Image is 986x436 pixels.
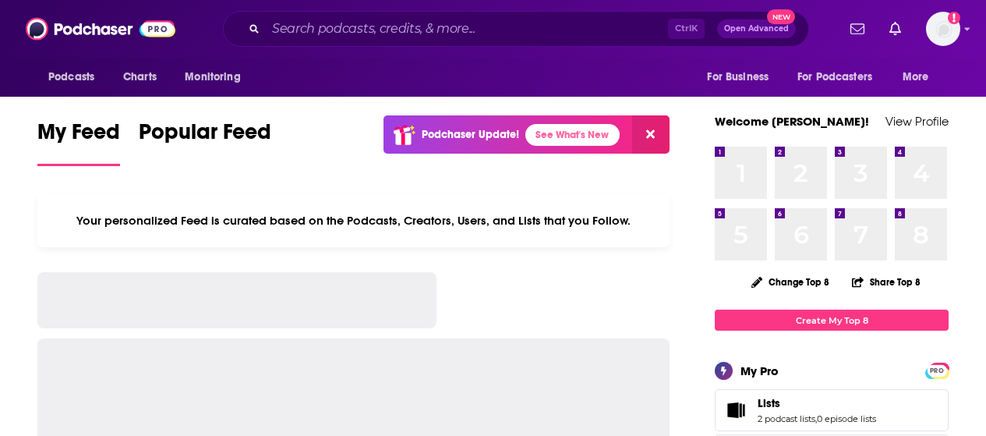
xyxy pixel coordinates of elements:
button: Open AdvancedNew [717,19,796,38]
span: For Business [707,66,769,88]
a: Popular Feed [139,119,271,166]
span: Podcasts [48,66,94,88]
a: Lists [720,399,751,421]
a: Lists [758,396,876,410]
svg: Add a profile image [948,12,960,24]
button: open menu [37,62,115,92]
span: Charts [123,66,157,88]
div: My Pro [740,363,779,378]
p: Podchaser Update! [422,128,519,141]
span: PRO [928,365,946,377]
img: User Profile [926,12,960,46]
span: Lists [758,396,780,410]
button: Show profile menu [926,12,960,46]
button: open menu [787,62,895,92]
a: Welcome [PERSON_NAME]! [715,114,869,129]
a: See What's New [525,124,620,146]
span: More [903,66,929,88]
a: 0 episode lists [817,413,876,424]
span: Ctrl K [668,19,705,39]
a: View Profile [885,114,949,129]
div: Search podcasts, credits, & more... [223,11,809,47]
button: Share Top 8 [851,267,921,297]
img: Podchaser - Follow, Share and Rate Podcasts [26,14,175,44]
a: My Feed [37,119,120,166]
span: Popular Feed [139,119,271,154]
button: open menu [696,62,788,92]
span: Lists [715,389,949,431]
span: For Podcasters [797,66,872,88]
span: Open Advanced [724,25,789,33]
a: PRO [928,364,946,376]
a: Create My Top 8 [715,310,949,331]
span: , [815,413,817,424]
span: Logged in as WPubPR1 [926,12,960,46]
a: Show notifications dropdown [883,16,907,42]
span: Monitoring [185,66,240,88]
input: Search podcasts, credits, & more... [266,16,668,41]
span: New [767,9,795,24]
div: Your personalized Feed is curated based on the Podcasts, Creators, Users, and Lists that you Follow. [37,194,670,247]
a: Charts [113,62,166,92]
a: Show notifications dropdown [844,16,871,42]
button: Change Top 8 [742,272,839,292]
span: My Feed [37,119,120,154]
a: 2 podcast lists [758,413,815,424]
button: open menu [892,62,949,92]
button: open menu [174,62,260,92]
